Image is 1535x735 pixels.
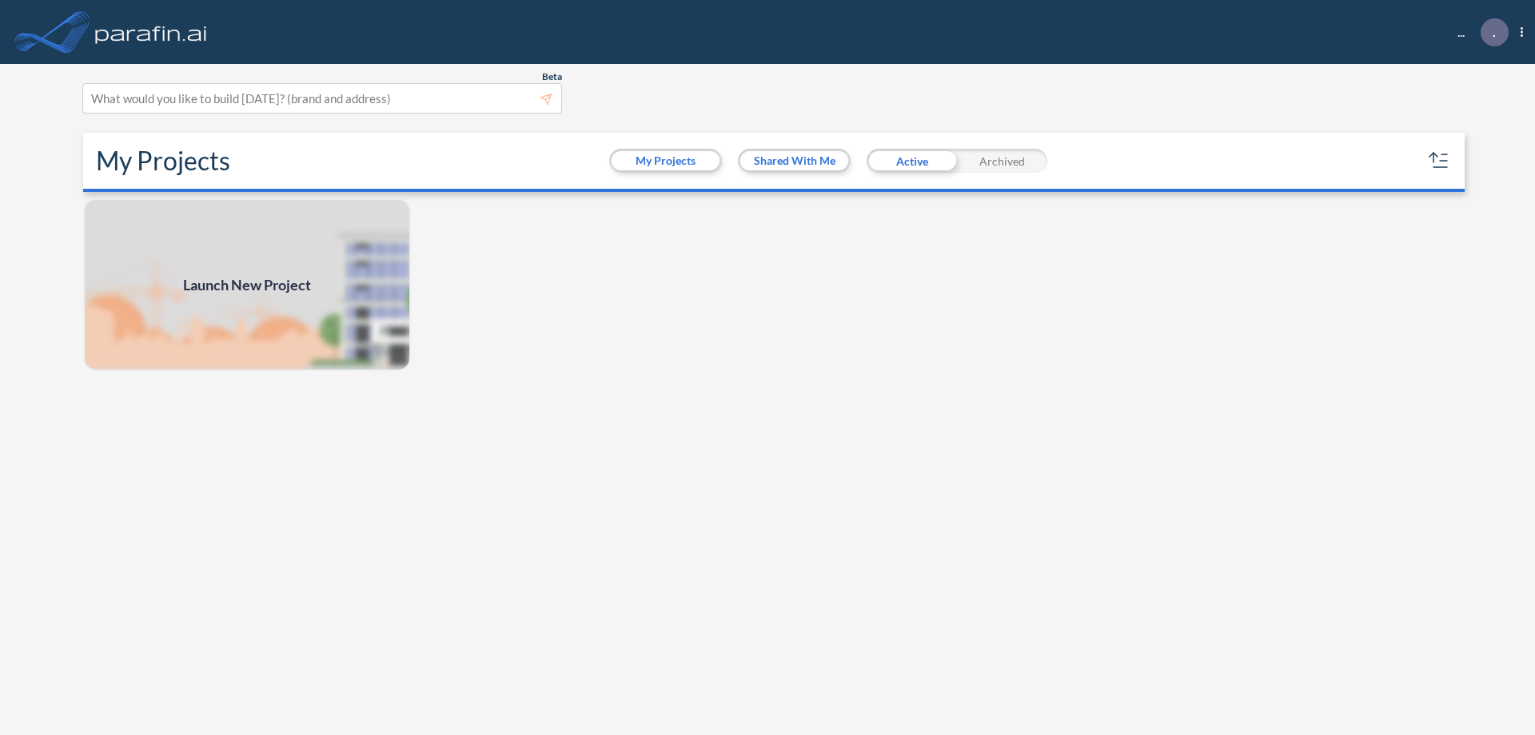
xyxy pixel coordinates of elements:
[957,149,1047,173] div: Archived
[542,70,562,83] span: Beta
[83,198,411,371] img: add
[83,198,411,371] a: Launch New Project
[740,151,848,170] button: Shared With Me
[612,151,720,170] button: My Projects
[867,149,957,173] div: Active
[1493,25,1496,39] p: .
[1433,18,1523,46] div: ...
[1426,148,1452,174] button: sort
[96,146,230,176] h2: My Projects
[183,274,311,296] span: Launch New Project
[92,16,210,48] img: logo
